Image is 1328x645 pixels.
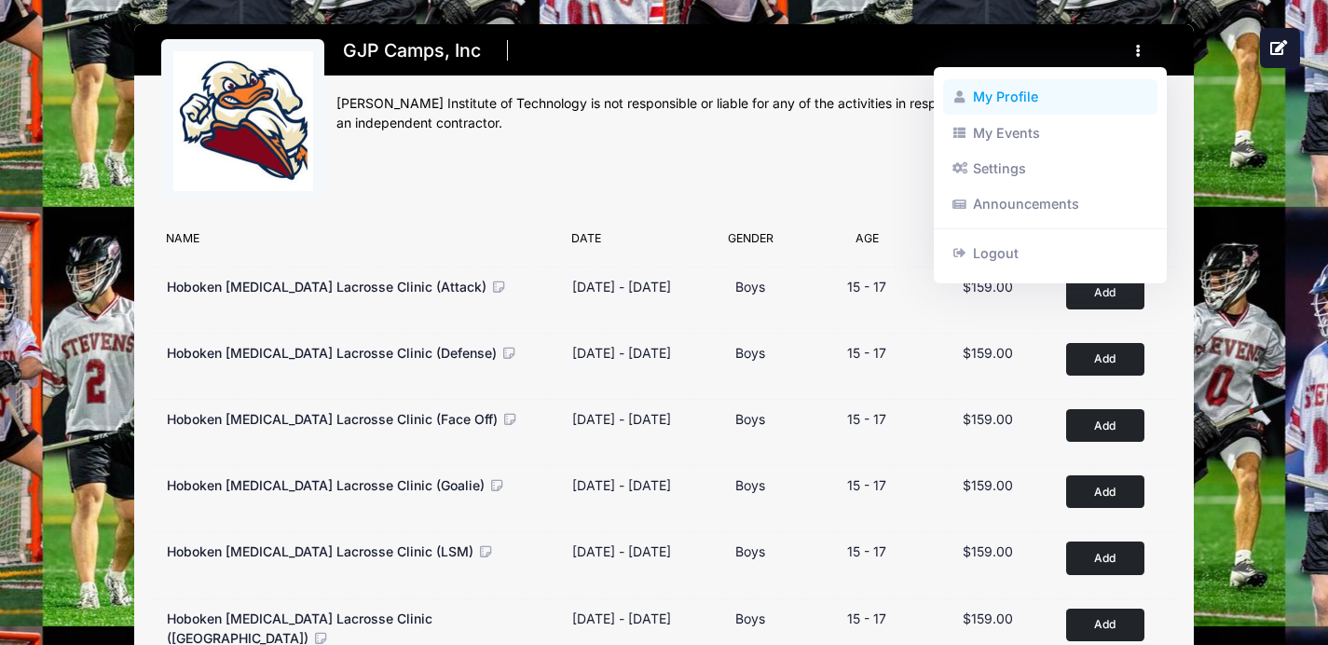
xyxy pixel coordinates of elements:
[943,151,1158,186] a: Settings
[572,409,671,429] div: [DATE] - [DATE]
[847,279,886,295] span: 15 - 17
[167,411,498,427] span: Hoboken [MEDICAL_DATA] Lacrosse Clinic (Face Off)
[735,279,765,295] span: Boys
[1066,542,1144,574] button: Add
[1066,343,1144,376] button: Add
[847,411,886,427] span: 15 - 17
[1066,409,1144,442] button: Add
[167,345,497,361] span: Hoboken [MEDICAL_DATA] Lacrosse Clinic (Defense)
[336,34,486,67] h1: GJP Camps, Inc
[694,230,806,256] div: Gender
[1066,475,1144,508] button: Add
[963,477,1013,493] span: $159.00
[173,51,313,191] img: logo
[847,543,886,559] span: 15 - 17
[167,477,485,493] span: Hoboken [MEDICAL_DATA] Lacrosse Clinic (Goalie)
[572,475,671,495] div: [DATE] - [DATE]
[943,79,1158,115] a: My Profile
[167,279,486,295] span: Hoboken [MEDICAL_DATA] Lacrosse Clinic (Attack)
[943,235,1158,270] a: Logout
[943,115,1158,150] a: My Events
[735,543,765,559] span: Boys
[735,477,765,493] span: Boys
[806,230,928,256] div: Age
[963,411,1013,427] span: $159.00
[963,345,1013,361] span: $159.00
[847,345,886,361] span: 15 - 17
[943,186,1158,222] a: Announcements
[563,230,695,256] div: Date
[572,343,671,363] div: [DATE] - [DATE]
[735,411,765,427] span: Boys
[157,230,562,256] div: Name
[572,542,671,561] div: [DATE] - [DATE]
[927,230,1049,256] div: Price
[1066,277,1144,309] button: Add
[572,277,671,296] div: [DATE] - [DATE]
[963,543,1013,559] span: $159.00
[963,611,1013,626] span: $159.00
[735,345,765,361] span: Boys
[572,609,671,628] div: [DATE] - [DATE]
[167,543,473,559] span: Hoboken [MEDICAL_DATA] Lacrosse Clinic (LSM)
[963,279,1013,295] span: $159.00
[847,611,886,626] span: 15 - 17
[336,94,1167,133] div: [PERSON_NAME] Institute of Technology is not responsible or liable for any of the activities in r...
[847,477,886,493] span: 15 - 17
[735,611,765,626] span: Boys
[1066,609,1144,641] button: Add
